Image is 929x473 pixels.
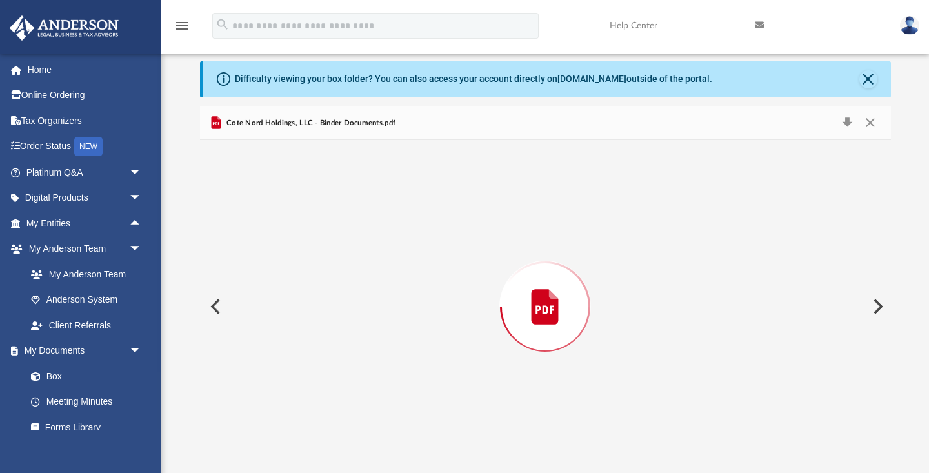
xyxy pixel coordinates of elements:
a: Anderson System [18,287,155,313]
i: menu [174,18,190,34]
a: Box [18,363,148,389]
a: Digital Productsarrow_drop_down [9,185,161,211]
img: Anderson Advisors Platinum Portal [6,15,123,41]
span: Cote Nord Holdings, LLC - Binder Documents.pdf [224,117,395,129]
a: Client Referrals [18,312,155,338]
div: Difficulty viewing your box folder? You can also access your account directly on outside of the p... [235,72,712,86]
div: NEW [74,137,103,156]
button: Close [859,70,877,88]
span: arrow_drop_down [129,185,155,212]
a: Order StatusNEW [9,134,161,160]
a: My Anderson Teamarrow_drop_down [9,236,155,262]
a: Home [9,57,161,83]
a: Meeting Minutes [18,389,155,415]
button: Download [836,114,859,132]
button: Previous File [200,288,228,325]
span: arrow_drop_down [129,159,155,186]
a: [DOMAIN_NAME] [557,74,626,84]
a: Forms Library [18,414,148,440]
img: User Pic [900,16,919,35]
span: arrow_drop_down [129,236,155,263]
span: arrow_drop_up [129,210,155,237]
i: search [215,17,230,32]
a: My Entitiesarrow_drop_up [9,210,161,236]
button: Next File [863,288,891,325]
a: Online Ordering [9,83,161,108]
a: Platinum Q&Aarrow_drop_down [9,159,161,185]
a: Tax Organizers [9,108,161,134]
span: arrow_drop_down [129,338,155,365]
a: My Anderson Team [18,261,148,287]
button: Close [859,114,882,132]
a: menu [174,25,190,34]
a: My Documentsarrow_drop_down [9,338,155,364]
